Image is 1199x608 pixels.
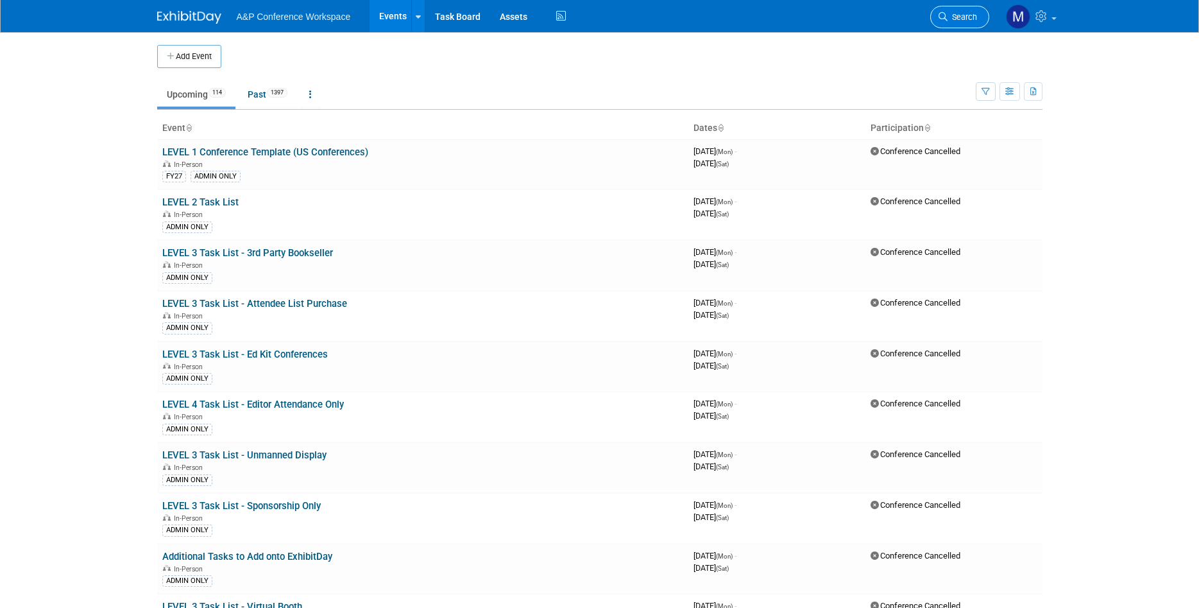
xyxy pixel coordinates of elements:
span: Conference Cancelled [871,196,960,206]
span: [DATE] [693,449,736,459]
span: [DATE] [693,196,736,206]
span: In-Person [174,161,207,169]
span: Conference Cancelled [871,500,960,510]
img: In-Person Event [163,312,171,318]
a: Additional Tasks to Add onto ExhibitDay [162,551,332,562]
span: (Mon) [716,198,733,205]
span: [DATE] [693,462,729,471]
span: (Mon) [716,300,733,307]
span: Conference Cancelled [871,399,960,408]
span: In-Person [174,211,207,219]
span: In-Person [174,312,207,320]
a: Search [930,6,989,28]
span: (Sat) [716,363,729,370]
a: Sort by Start Date [717,123,724,133]
span: In-Person [174,363,207,371]
img: In-Person Event [163,413,171,419]
span: (Mon) [716,401,733,408]
span: [DATE] [693,247,736,257]
th: Participation [865,117,1042,139]
span: 1397 [267,88,287,98]
span: [DATE] [693,209,729,218]
span: [DATE] [693,563,729,573]
div: ADMIN ONLY [162,424,212,435]
div: ADMIN ONLY [162,575,212,587]
span: - [735,196,736,206]
span: (Sat) [716,161,729,168]
span: Conference Cancelled [871,551,960,560]
span: [DATE] [693,259,729,269]
span: [DATE] [693,146,736,156]
span: In-Person [174,514,207,523]
span: [DATE] [693,310,729,320]
span: 114 [208,88,226,98]
span: A&P Conference Workspace [237,12,351,22]
div: ADMIN ONLY [162,322,212,334]
span: (Sat) [716,565,729,572]
span: In-Person [174,464,207,472]
a: Upcoming114 [157,82,235,107]
span: Conference Cancelled [871,298,960,308]
div: ADMIN ONLY [162,474,212,486]
a: Sort by Event Name [185,123,192,133]
span: [DATE] [693,399,736,408]
a: Sort by Participation Type [924,123,930,133]
img: Maria Rohde [1006,4,1030,29]
span: In-Person [174,413,207,421]
span: (Sat) [716,211,729,218]
div: ADMIN ONLY [162,525,212,536]
span: (Mon) [716,553,733,560]
img: In-Person Event [163,211,171,217]
img: In-Person Event [163,261,171,268]
span: [DATE] [693,349,736,358]
span: [DATE] [693,298,736,308]
img: ExhibitDay [157,11,221,24]
span: [DATE] [693,512,729,522]
span: [DATE] [693,500,736,510]
span: (Mon) [716,502,733,509]
img: In-Person Event [163,565,171,571]
span: - [735,551,736,560]
div: ADMIN ONLY [162,221,212,233]
span: [DATE] [693,411,729,421]
div: ADMIN ONLY [191,171,241,182]
a: LEVEL 3 Task List - Attendee List Purchase [162,298,347,309]
span: Conference Cancelled [871,247,960,257]
span: [DATE] [693,159,729,168]
div: FY27 [162,171,186,182]
span: In-Person [174,565,207,573]
span: - [735,298,736,308]
a: LEVEL 3 Task List - Sponsorship Only [162,500,321,512]
span: (Sat) [716,312,729,319]
span: Conference Cancelled [871,449,960,459]
span: - [735,399,736,408]
span: - [735,247,736,257]
span: - [735,500,736,510]
div: ADMIN ONLY [162,272,212,284]
img: In-Person Event [163,464,171,470]
a: LEVEL 4 Task List - Editor Attendance Only [162,399,344,410]
a: LEVEL 1 Conference Template (US Conferences) [162,146,368,158]
a: LEVEL 3 Task List - Unmanned Display [162,449,327,461]
img: In-Person Event [163,514,171,521]
th: Dates [688,117,865,139]
span: (Mon) [716,148,733,155]
span: (Mon) [716,249,733,256]
div: ADMIN ONLY [162,373,212,385]
img: In-Person Event [163,161,171,167]
span: (Mon) [716,451,733,458]
span: Search [948,12,977,22]
span: Conference Cancelled [871,349,960,358]
span: [DATE] [693,361,729,370]
span: Conference Cancelled [871,146,960,156]
a: LEVEL 3 Task List - 3rd Party Bookseller [162,247,333,259]
span: (Mon) [716,351,733,358]
span: (Sat) [716,514,729,521]
span: - [735,146,736,156]
span: - [735,449,736,459]
a: Past1397 [238,82,297,107]
span: [DATE] [693,551,736,560]
span: In-Person [174,261,207,270]
span: (Sat) [716,464,729,471]
span: (Sat) [716,413,729,420]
